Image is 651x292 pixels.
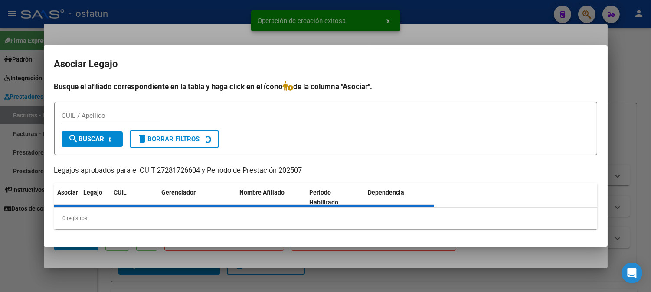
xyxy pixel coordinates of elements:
datatable-header-cell: Nombre Afiliado [236,183,306,212]
span: Dependencia [368,189,404,196]
mat-icon: delete [137,133,148,144]
h4: Busque el afiliado correspondiente en la tabla y haga click en el ícono de la columna "Asociar". [54,81,597,92]
datatable-header-cell: Asociar [54,183,80,212]
span: Asociar [58,189,79,196]
h2: Asociar Legajo [54,56,597,72]
span: Nombre Afiliado [240,189,285,196]
datatable-header-cell: Legajo [80,183,111,212]
span: Buscar [69,135,105,143]
datatable-header-cell: Periodo Habilitado [306,183,364,212]
div: Open Intercom Messenger [622,263,642,283]
span: Borrar Filtros [137,135,200,143]
span: CUIL [114,189,127,196]
p: Legajos aprobados para el CUIT 27281726604 y Período de Prestación 202507 [54,165,597,176]
span: Periodo Habilitado [309,189,338,206]
div: 0 registros [54,208,597,229]
span: Legajo [84,189,103,196]
span: Gerenciador [162,189,196,196]
datatable-header-cell: Dependencia [364,183,434,212]
button: Buscar [62,131,123,147]
mat-icon: search [69,133,79,144]
button: Borrar Filtros [130,130,219,148]
datatable-header-cell: CUIL [111,183,158,212]
datatable-header-cell: Gerenciador [158,183,236,212]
